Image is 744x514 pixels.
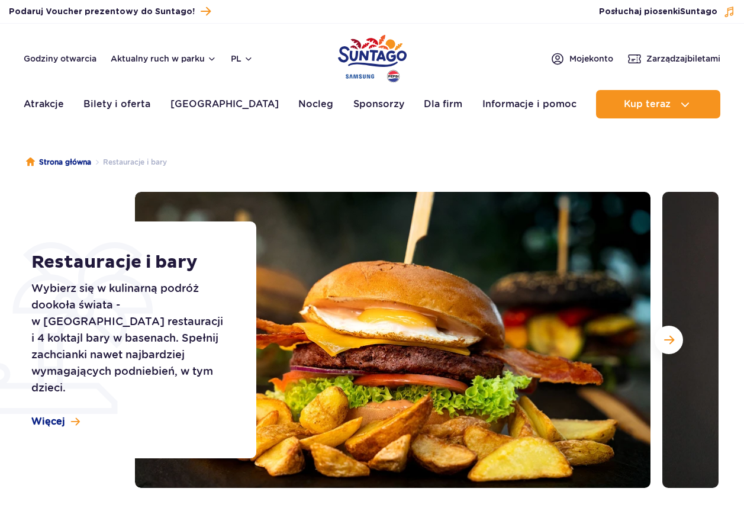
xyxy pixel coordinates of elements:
[646,53,720,65] span: Zarządzaj biletami
[111,54,217,63] button: Aktualny ruch w parku
[353,90,404,118] a: Sponsorzy
[569,53,613,65] span: Moje konto
[655,326,683,354] button: Następny slajd
[627,52,720,66] a: Zarządzajbiletami
[298,90,333,118] a: Nocleg
[24,90,64,118] a: Atrakcje
[91,156,167,168] li: Restauracje i bary
[83,90,150,118] a: Bilety i oferta
[599,6,735,18] button: Posłuchaj piosenkiSuntago
[31,415,80,428] a: Więcej
[424,90,462,118] a: Dla firm
[599,6,717,18] span: Posłuchaj piosenki
[31,252,230,273] h1: Restauracje i bary
[9,4,211,20] a: Podaruj Voucher prezentowy do Suntago!
[624,99,671,110] span: Kup teraz
[9,6,195,18] span: Podaruj Voucher prezentowy do Suntago!
[596,90,720,118] button: Kup teraz
[680,8,717,16] span: Suntago
[170,90,279,118] a: [GEOGRAPHIC_DATA]
[231,53,253,65] button: pl
[338,30,407,84] a: Park of Poland
[550,52,613,66] a: Mojekonto
[31,415,65,428] span: Więcej
[26,156,91,168] a: Strona główna
[24,53,96,65] a: Godziny otwarcia
[482,90,576,118] a: Informacje i pomoc
[31,280,230,396] p: Wybierz się w kulinarną podróż dookoła świata - w [GEOGRAPHIC_DATA] restauracji i 4 koktajl bary ...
